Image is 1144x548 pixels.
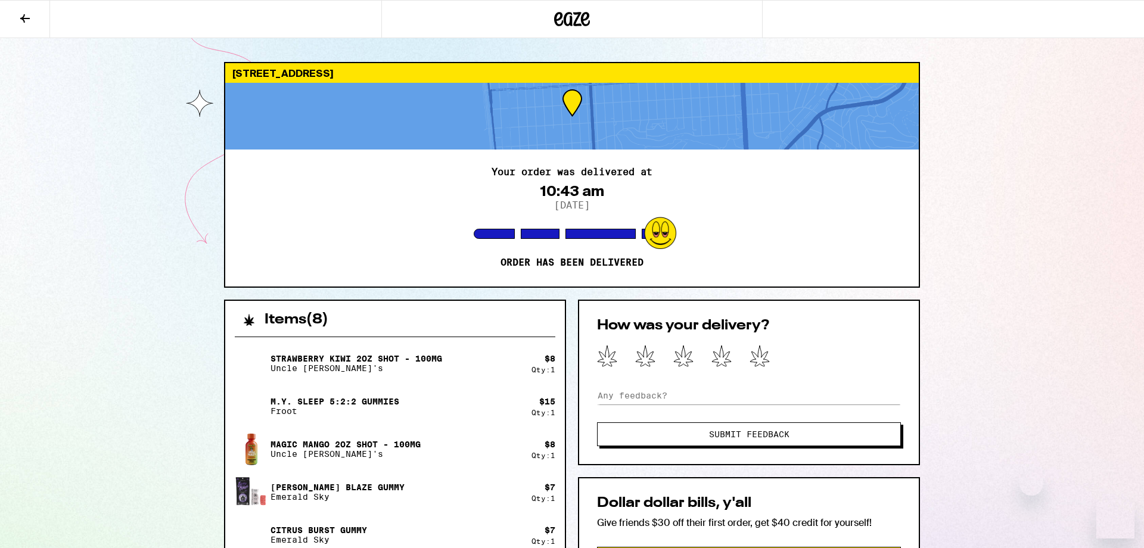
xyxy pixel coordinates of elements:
p: Uncle [PERSON_NAME]'s [271,363,442,373]
p: Strawberry Kiwi 2oz Shot - 100mg [271,354,442,363]
div: Qty: 1 [531,537,555,545]
div: $ 7 [545,525,555,535]
iframe: Close message [1019,472,1043,496]
p: Order has been delivered [500,257,643,269]
h2: Your order was delivered at [492,167,652,177]
p: Magic Mango 2oz Shot - 100mg [271,440,421,449]
div: Qty: 1 [531,452,555,459]
button: Submit Feedback [597,422,901,446]
h2: Items ( 8 ) [265,313,328,327]
div: Qty: 1 [531,366,555,373]
p: [PERSON_NAME] Blaze Gummy [271,482,405,492]
div: Qty: 1 [531,409,555,416]
p: Uncle [PERSON_NAME]'s [271,449,421,459]
p: Give friends $30 off their first order, get $40 credit for yourself! [597,516,901,529]
p: Froot [271,406,399,416]
img: Strawberry Kiwi 2oz Shot - 100mg [235,347,268,380]
h2: Dollar dollar bills, y'all [597,496,901,510]
input: Any feedback? [597,387,901,404]
h2: How was your delivery? [597,319,901,333]
span: Submit Feedback [709,430,789,438]
img: Berry Blaze Gummy [235,477,268,507]
p: Emerald Sky [271,535,367,544]
div: $ 8 [545,440,555,449]
img: Magic Mango 2oz Shot - 100mg [235,432,268,466]
p: Citrus Burst Gummy [271,525,367,535]
div: $ 7 [545,482,555,492]
p: [DATE] [554,200,590,211]
iframe: Button to launch messaging window [1096,500,1134,538]
div: $ 15 [539,397,555,406]
p: Emerald Sky [271,492,405,502]
img: M.Y. SLEEP 5:2:2 Gummies [235,390,268,423]
p: M.Y. SLEEP 5:2:2 Gummies [271,397,399,406]
div: Qty: 1 [531,494,555,502]
div: $ 8 [545,354,555,363]
div: 10:43 am [540,183,604,200]
div: [STREET_ADDRESS] [225,63,919,83]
